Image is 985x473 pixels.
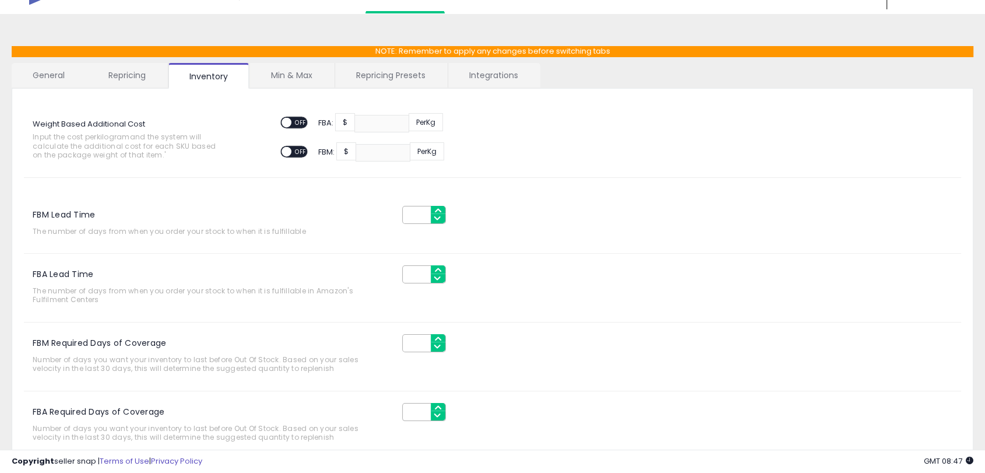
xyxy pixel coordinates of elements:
strong: Copyright [12,456,54,467]
label: Weight Based Additional Cost [33,115,145,130]
a: Repricing Presets [335,63,446,87]
span: $ [336,142,356,160]
a: Integrations [448,63,539,87]
span: OFF [291,118,310,128]
span: 2025-09-18 08:47 GMT [924,456,973,467]
label: FBA Required Days of Coverage [24,403,164,415]
label: FBM Lead Time [24,206,95,218]
a: General [12,63,86,87]
span: Per Kg [410,142,444,160]
a: Inventory [168,63,249,89]
span: The number of days from when you order your stock to when it is fulfillable [33,227,385,236]
a: Privacy Policy [151,456,202,467]
span: Number of days you want your inventory to last before Out Of Stock. Based on your sales velocity ... [33,355,385,373]
a: Repricing [87,63,167,87]
span: Per Kg [409,113,443,131]
p: NOTE: Remember to apply any changes before switching tabs [12,46,973,57]
span: $ [335,113,355,131]
span: Input the cost per kilogram and the system will calculate the additional cost for each SKU based ... [33,132,227,159]
span: FBA: [318,117,333,128]
span: OFF [291,147,310,157]
label: FBM Required Days of Coverage [24,334,166,346]
span: FBM: [318,146,335,157]
a: Terms of Use [100,456,149,467]
div: seller snap | | [12,456,202,467]
label: FBA Lead Time [24,265,93,278]
span: The number of days from when you order your stock to when it is fulfillable in Amazon's Fulfilmen... [33,286,385,304]
span: Number of days you want your inventory to last before Out Of Stock. Based on your sales velocity ... [33,424,385,442]
a: Min & Max [250,63,333,87]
